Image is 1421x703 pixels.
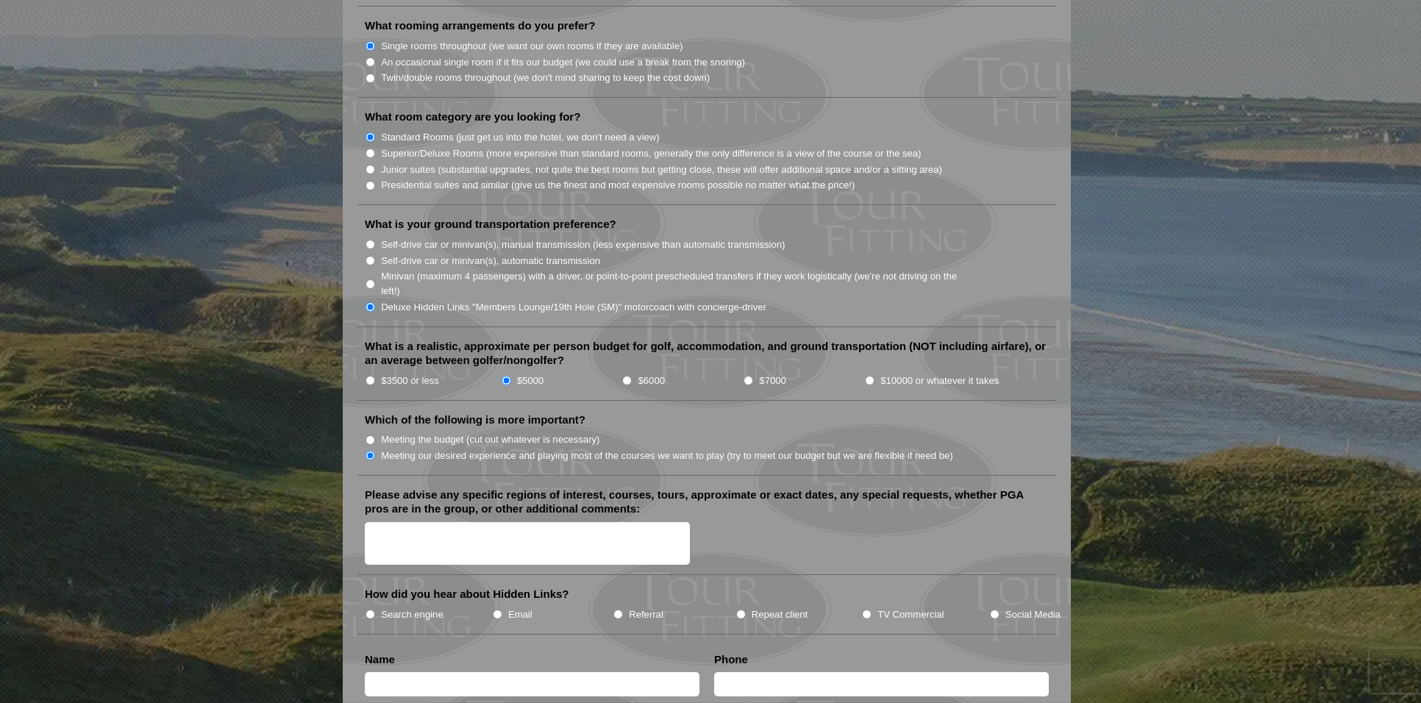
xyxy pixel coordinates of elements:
label: $3500 or less [381,374,439,388]
label: How did you hear about Hidden Links? [365,587,569,602]
label: What room category are you looking for? [365,110,580,124]
label: Meeting our desired experience and playing most of the courses we want to play (try to meet our b... [381,449,953,463]
label: Single rooms throughout (we want our own rooms if they are available) [381,39,683,54]
label: What is your ground transportation preference? [365,217,616,232]
label: TV Commercial [877,607,944,622]
label: Presidential suites and similar (give us the finest and most expensive rooms possible no matter w... [381,178,855,193]
label: Meeting the budget (cut out whatever is necessary) [381,432,599,447]
label: Self-drive car or minivan(s), automatic transmission [381,254,600,268]
label: Superior/Deluxe Rooms (more expensive than standard rooms, generally the only difference is a vie... [381,146,921,161]
label: $6000 [638,374,665,388]
label: $7000 [759,374,786,388]
label: Referral [629,607,663,622]
label: Social Media [1005,607,1061,622]
label: Twin/double rooms throughout (we don't mind sharing to keep the cost down) [381,71,710,85]
label: Minivan (maximum 4 passengers) with a driver, or point-to-point prescheduled transfers if they wo... [381,269,972,298]
label: Phone [714,652,748,667]
label: Please advise any specific regions of interest, courses, tours, approximate or exact dates, any s... [365,488,1049,516]
label: Self-drive car or minivan(s), manual transmission (less expensive than automatic transmission) [381,238,785,252]
label: $10000 or whatever it takes [880,374,999,388]
label: An occasional single room if it fits our budget (we could use a break from the snoring) [381,55,745,70]
label: $5000 [517,374,544,388]
label: Which of the following is more important? [365,413,585,427]
label: What is a realistic, approximate per person budget for golf, accommodation, and ground transporta... [365,339,1049,368]
label: Search engine [381,607,444,622]
label: Email [508,607,533,622]
label: What rooming arrangements do you prefer? [365,18,595,33]
label: Junior suites (substantial upgrades, not quite the best rooms but getting close, these will offer... [381,163,942,177]
label: Standard Rooms (just get us into the hotel, we don't need a view) [381,130,660,145]
label: Repeat client [752,607,808,622]
label: Deluxe Hidden Links "Members Lounge/19th Hole (SM)" motorcoach with concierge-driver [381,300,766,315]
label: Name [365,652,395,667]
